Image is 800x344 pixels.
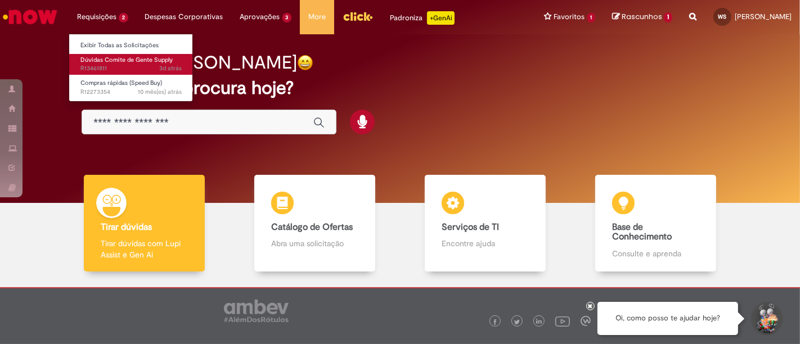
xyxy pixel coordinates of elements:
p: Abra uma solicitação [271,238,358,249]
span: R13461811 [80,64,182,73]
span: 3d atrás [159,64,182,73]
time: 29/08/2025 11:19:27 [159,64,182,73]
img: ServiceNow [1,6,59,28]
a: Catálogo de Ofertas Abra uma solicitação [230,175,400,272]
div: Oi, como posso te ajudar hoje? [597,302,738,335]
a: Tirar dúvidas Tirar dúvidas com Lupi Assist e Gen Ai [59,175,230,272]
span: R12273354 [80,88,182,97]
img: logo_footer_twitter.png [514,319,520,325]
p: +GenAi [427,11,455,25]
p: Consulte e aprenda [612,248,699,259]
img: logo_footer_workplace.png [581,316,591,326]
span: 2 [119,13,128,22]
a: Base de Conhecimento Consulte e aprenda [570,175,741,272]
span: Rascunhos [622,11,662,22]
img: logo_footer_linkedin.png [536,319,542,325]
img: click_logo_yellow_360x200.png [343,8,373,25]
span: [PERSON_NAME] [735,12,792,21]
span: More [308,11,326,22]
ul: Requisições [69,34,193,102]
span: Despesas Corporativas [145,11,223,22]
span: Requisições [77,11,116,22]
a: Exibir Todas as Solicitações [69,39,193,52]
span: Favoritos [554,11,585,22]
span: 1 [664,12,672,22]
a: Aberto R13461811 : Dúvidas Comite de Gente Supply [69,54,193,75]
b: Base de Conhecimento [612,221,672,243]
img: logo_footer_youtube.png [555,314,570,328]
b: Catálogo de Ofertas [271,221,353,233]
b: Tirar dúvidas [101,221,152,233]
time: 12/11/2024 10:27:22 [138,88,182,96]
a: Rascunhos [612,12,672,22]
b: Serviços de TI [442,221,499,233]
button: Iniciar Conversa de Suporte [749,302,783,336]
a: Serviços de TI Encontre ajuda [400,175,570,272]
h2: O que você procura hoje? [82,78,718,98]
a: Aberto R12273354 : Compras rápidas (Speed Buy) [69,77,193,98]
div: Padroniza [390,11,455,25]
img: logo_footer_facebook.png [492,319,498,325]
p: Tirar dúvidas com Lupi Assist e Gen Ai [101,238,187,260]
p: Encontre ajuda [442,238,528,249]
span: Dúvidas Comite de Gente Supply [80,56,173,64]
span: 10 mês(es) atrás [138,88,182,96]
span: 3 [282,13,292,22]
span: WS [718,13,727,20]
img: happy-face.png [297,55,313,71]
span: 1 [587,13,596,22]
span: Compras rápidas (Speed Buy) [80,79,162,87]
img: logo_footer_ambev_rotulo_gray.png [224,300,289,322]
span: Aprovações [240,11,280,22]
